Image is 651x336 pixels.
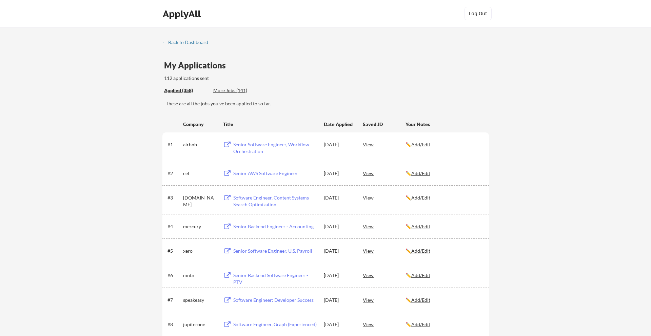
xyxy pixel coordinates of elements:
[363,191,406,204] div: View
[324,121,354,128] div: Date Applied
[183,223,217,230] div: mercury
[406,223,483,230] div: ✏️
[183,194,217,208] div: [DOMAIN_NAME]
[363,220,406,232] div: View
[183,321,217,328] div: jupiterone
[233,272,317,285] div: Senior Backend Software Engineer - PTV
[411,272,430,278] u: Add/Edit
[183,141,217,148] div: airbnb
[167,248,181,254] div: #5
[164,75,295,82] div: 112 applications sent
[233,248,317,254] div: Senior Software Engineer, U.S. Payroll
[411,142,430,147] u: Add/Edit
[233,297,317,303] div: Software Engineer: Developer Success
[162,40,213,45] div: ← Back to Dashboard
[213,87,263,94] div: More Jobs (141)
[406,141,483,148] div: ✏️
[406,297,483,303] div: ✏️
[324,223,354,230] div: [DATE]
[406,248,483,254] div: ✏️
[324,141,354,148] div: [DATE]
[233,223,317,230] div: Senior Backend Engineer - Accounting
[406,170,483,177] div: ✏️
[324,272,354,279] div: [DATE]
[324,321,354,328] div: [DATE]
[167,170,181,177] div: #2
[167,194,181,201] div: #3
[167,321,181,328] div: #8
[233,170,317,177] div: Senior AWS Software Engineer
[411,297,430,303] u: Add/Edit
[166,100,489,107] div: These are all the jobs you've been applied to so far.
[363,167,406,179] div: View
[324,297,354,303] div: [DATE]
[363,118,406,130] div: Saved JD
[233,321,317,328] div: Software Engineer, Graph (Experienced)
[167,272,181,279] div: #6
[162,40,213,46] a: ← Back to Dashboard
[183,170,217,177] div: cef
[164,61,231,69] div: My Applications
[164,87,208,94] div: These are all the jobs you've been applied to so far.
[411,195,430,201] u: Add/Edit
[213,87,263,94] div: These are job applications we think you'd be a good fit for, but couldn't apply you to automatica...
[324,170,354,177] div: [DATE]
[163,8,203,20] div: ApplyAll
[411,170,430,176] u: Add/Edit
[324,248,354,254] div: [DATE]
[411,248,430,254] u: Add/Edit
[324,194,354,201] div: [DATE]
[167,223,181,230] div: #4
[411,321,430,327] u: Add/Edit
[465,7,492,20] button: Log Out
[167,297,181,303] div: #7
[183,121,217,128] div: Company
[406,194,483,201] div: ✏️
[183,272,217,279] div: mntn
[406,321,483,328] div: ✏️
[363,294,406,306] div: View
[223,121,317,128] div: Title
[164,87,208,94] div: Applied (358)
[233,194,317,208] div: Software Engineer, Content Systems Search Optimization
[363,138,406,150] div: View
[411,224,430,229] u: Add/Edit
[233,141,317,154] div: Senior Software Engineer, Workflow Orchestration
[183,297,217,303] div: speakeasy
[363,318,406,330] div: View
[183,248,217,254] div: xero
[363,245,406,257] div: View
[363,269,406,281] div: View
[406,272,483,279] div: ✏️
[167,141,181,148] div: #1
[406,121,483,128] div: Your Notes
